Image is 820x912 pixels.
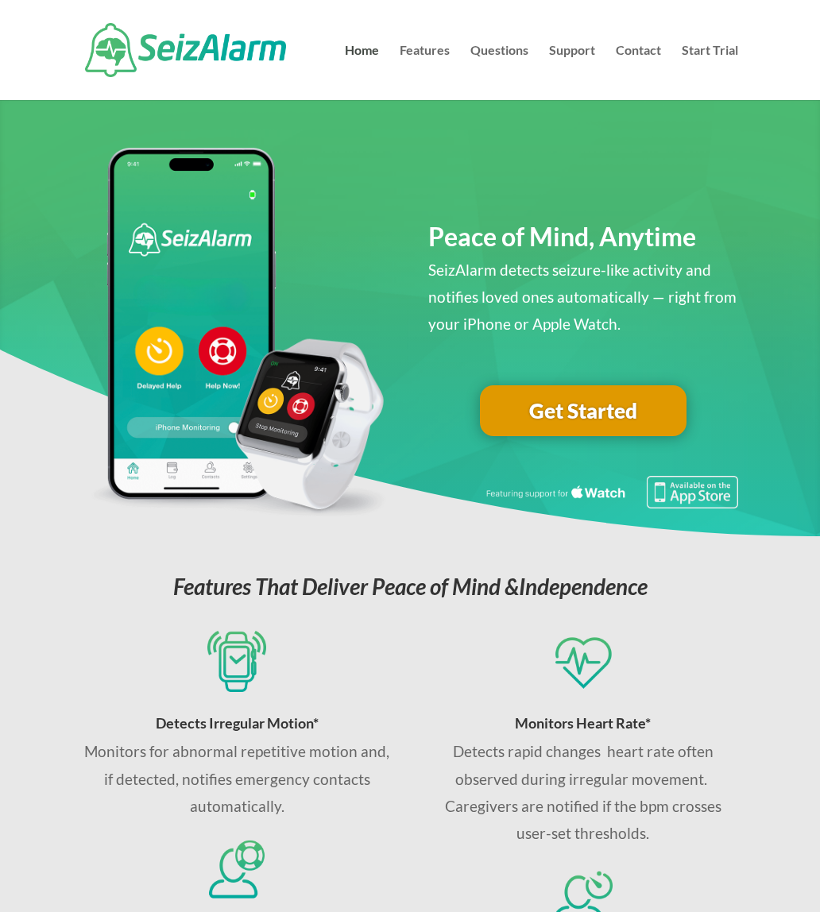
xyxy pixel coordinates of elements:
a: Questions [470,44,528,100]
a: Contact [616,44,661,100]
img: Detects seizures via iPhone and Apple Watch sensors [207,631,266,692]
p: Monitors for abnormal repetitive motion and, if detected, notifies emergency contacts automatically. [82,738,392,820]
img: SeizAlarm [85,23,286,77]
a: Home [345,44,379,100]
img: Seizure detection available in the Apple App Store. [484,476,738,508]
a: Features [400,44,450,100]
p: Detects rapid changes heart rate often observed during irregular movement. Caregivers are notifie... [428,738,738,847]
span: Independence [519,573,648,600]
a: Start Trial [682,44,738,100]
span: Detects Irregular Motion* [156,714,319,732]
a: Support [549,44,595,100]
span: SeizAlarm detects seizure-like activity and notifies loved ones automatically — right from your i... [428,261,737,333]
a: Get Started [480,385,687,436]
span: Monitors Heart Rate* [515,714,651,732]
img: Request immediate help if you think you'll have a sizure [207,838,266,899]
span: Peace of Mind, Anytime [428,221,696,252]
img: Monitors for seizures using heart rate [554,631,613,692]
em: Features That Deliver Peace of Mind & [173,573,648,600]
img: seizalarm-apple-devices [82,148,392,520]
a: Featuring seizure detection support for the Apple Watch [484,493,738,512]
